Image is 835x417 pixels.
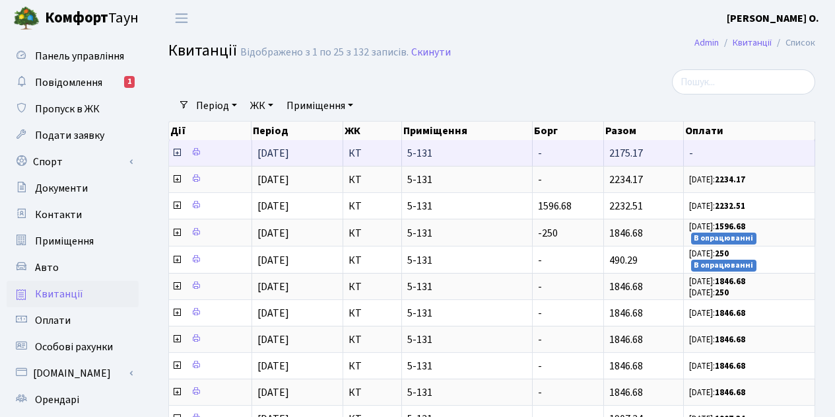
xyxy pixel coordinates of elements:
[538,172,542,187] span: -
[257,359,289,373] span: [DATE]
[407,148,527,159] span: 5-131
[689,200,745,212] small: [DATE]:
[251,122,343,140] th: Період
[349,201,396,211] span: КТ
[715,248,729,260] b: 250
[343,122,402,140] th: ЖК
[349,361,396,371] span: КТ
[257,253,289,268] span: [DATE]
[689,276,745,287] small: [DATE]:
[715,174,745,186] b: 2234.17
[35,181,88,196] span: Документи
[672,69,815,95] input: Пошук...
[35,313,71,328] span: Оплати
[407,282,527,292] span: 5-131
[35,340,113,354] span: Особові рахунки
[538,146,542,161] span: -
[407,308,527,319] span: 5-131
[349,174,396,185] span: КТ
[691,233,757,245] small: В опрацюванні
[689,387,745,398] small: [DATE]:
[609,172,643,187] span: 2234.17
[35,234,94,248] span: Приміщення
[609,385,643,400] span: 1846.68
[7,281,139,307] a: Квитанції
[35,260,59,275] span: Авто
[7,43,139,69] a: Панель управління
[257,146,289,161] span: [DATE]
[538,332,542,347] span: -
[349,308,396,319] span: КТ
[7,387,139,413] a: Орендарі
[35,75,102,90] span: Повідомлення
[715,276,745,287] b: 1846.68
[349,255,396,266] span: КТ
[609,332,643,347] span: 1846.68
[7,360,139,387] a: [DOMAIN_NAME]
[7,69,139,96] a: Повідомлення1
[715,360,745,372] b: 1846.68
[689,307,745,319] small: [DATE]:
[684,122,815,140] th: Оплати
[772,36,815,50] li: Список
[694,36,719,50] a: Admin
[715,221,745,233] b: 1596.68
[609,226,643,241] span: 1846.68
[538,199,572,213] span: 1596.68
[7,334,139,360] a: Особові рахунки
[7,175,139,202] a: Документи
[407,255,527,266] span: 5-131
[7,202,139,228] a: Контакти
[538,359,542,373] span: -
[45,7,139,30] span: Таун
[407,228,527,239] span: 5-131
[257,172,289,187] span: [DATE]
[715,387,745,398] b: 1846.68
[609,306,643,321] span: 1846.68
[538,280,542,294] span: -
[727,11,819,26] a: [PERSON_NAME] О.
[538,385,542,400] span: -
[407,361,527,371] span: 5-131
[349,334,396,345] span: КТ
[609,253,638,268] span: 490.29
[407,334,527,345] span: 5-131
[257,280,289,294] span: [DATE]
[715,307,745,319] b: 1846.68
[715,334,745,346] b: 1846.68
[257,226,289,241] span: [DATE]
[675,29,835,57] nav: breadcrumb
[733,36,772,50] a: Квитанції
[124,76,135,88] div: 1
[689,174,745,186] small: [DATE]:
[349,282,396,292] span: КТ
[35,393,79,407] span: Орендарі
[168,39,237,62] span: Квитанції
[411,46,451,59] a: Скинути
[35,287,83,301] span: Квитанції
[715,200,745,212] b: 2232.51
[349,387,396,398] span: КТ
[35,128,104,143] span: Подати заявку
[407,387,527,398] span: 5-131
[257,385,289,400] span: [DATE]
[689,221,745,233] small: [DATE]:
[7,307,139,334] a: Оплати
[604,122,685,140] th: Разом
[609,280,643,294] span: 1846.68
[609,146,643,161] span: 2175.17
[402,122,533,140] th: Приміщення
[689,148,809,159] span: -
[538,306,542,321] span: -
[689,248,729,260] small: [DATE]:
[538,253,542,268] span: -
[609,199,643,213] span: 2232.51
[7,149,139,175] a: Спорт
[533,122,603,140] th: Борг
[35,102,100,116] span: Пропуск в ЖК
[538,226,558,241] span: -250
[191,95,242,117] a: Період
[13,5,40,32] img: logo.png
[35,208,82,222] span: Контакти
[165,7,198,29] button: Переключити навігацію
